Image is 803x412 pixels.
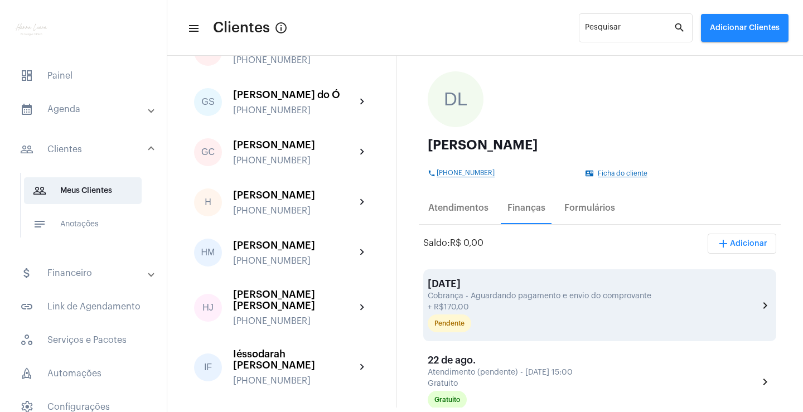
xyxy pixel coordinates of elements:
div: + R$170,00 [428,303,756,312]
mat-icon: chevron_right [356,196,369,209]
span: Painel [11,62,156,89]
mat-icon: sidenav icon [20,266,33,280]
mat-icon: sidenav icon [187,22,199,35]
div: DL [428,71,483,127]
span: [PHONE_NUMBER] [437,169,495,177]
mat-expansion-panel-header: sidenav iconFinanceiro [7,260,167,287]
span: Adicionar Clientes [710,24,780,32]
div: [PHONE_NUMBER] [233,256,356,266]
div: Finanças [507,203,545,213]
button: Adicionar Clientes [701,14,789,42]
div: Atendimentos [428,203,488,213]
div: [PERSON_NAME] [233,190,356,201]
mat-icon: chevron_right [758,375,772,389]
mat-icon: phone [428,169,437,177]
div: GC [194,138,222,166]
mat-icon: sidenav icon [20,103,33,116]
span: sidenav icon [20,333,33,347]
mat-icon: chevron_right [356,301,369,314]
mat-expansion-panel-header: sidenav iconAgenda [7,96,167,123]
div: Gratuito [434,396,460,404]
input: Pesquisar [585,26,674,35]
div: [PERSON_NAME] do Ó [233,89,356,100]
div: HM [194,239,222,266]
div: [PHONE_NUMBER] [233,206,356,216]
div: [PHONE_NUMBER] [233,55,356,65]
mat-icon: sidenav icon [33,217,46,231]
div: GS [194,88,222,116]
mat-icon: chevron_right [356,246,369,259]
div: [PERSON_NAME] [233,240,356,251]
span: Adicionar [717,240,767,248]
div: [PERSON_NAME] [233,139,356,151]
button: Button that displays a tooltip when focused or hovered over [270,17,292,39]
div: Saldo: [423,238,483,248]
div: Pendente [434,320,465,327]
button: Adicionar [708,234,776,254]
span: Meus Clientes [24,177,142,204]
mat-expansion-panel-header: sidenav iconClientes [7,132,167,167]
span: sidenav icon [20,367,33,380]
div: sidenav iconClientes [7,167,167,253]
div: [PHONE_NUMBER] [233,105,356,115]
mat-icon: contact_mail [586,169,594,177]
span: Anotações [24,211,142,237]
span: Clientes [213,19,270,37]
div: HJ [194,294,222,322]
mat-icon: add [717,237,730,250]
mat-panel-title: Agenda [20,103,149,116]
span: Automações [11,360,156,387]
div: Atendimento (pendente) - [DATE] 15:00 [428,369,756,377]
mat-panel-title: Financeiro [20,266,149,280]
mat-icon: Button that displays a tooltip when focused or hovered over [274,21,288,35]
span: Serviços e Pacotes [11,327,156,353]
mat-panel-title: Clientes [20,143,149,156]
span: sidenav icon [20,69,33,83]
div: [PHONE_NUMBER] [233,316,356,326]
div: 22 de ago. [428,355,758,366]
mat-icon: chevron_right [356,146,369,159]
div: Formulários [564,203,615,213]
div: [PHONE_NUMBER] [233,156,356,166]
div: [DATE] [428,278,758,289]
mat-icon: chevron_right [356,361,369,374]
mat-icon: search [674,21,687,35]
div: Gratuito [428,380,756,388]
mat-icon: chevron_right [758,299,772,312]
mat-icon: chevron_right [356,95,369,109]
div: Cobrança - Aguardando pagamento e envio do comprovante [428,292,756,300]
span: Link de Agendamento [11,293,156,320]
div: [PERSON_NAME] [428,138,772,152]
span: Ficha do cliente [598,170,647,177]
div: H [194,188,222,216]
span: R$ 0,00 [450,239,483,248]
mat-icon: sidenav icon [20,143,33,156]
div: Iéssodarah [PERSON_NAME] [233,348,356,371]
div: [PHONE_NUMBER] [233,376,356,386]
div: IF [194,353,222,381]
mat-icon: sidenav icon [20,300,33,313]
img: f9e0517c-2aa2-1b6c-d26d-1c000eb5ca88.png [9,6,54,50]
mat-icon: sidenav icon [33,184,46,197]
div: [PERSON_NAME] [PERSON_NAME] [233,289,356,311]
